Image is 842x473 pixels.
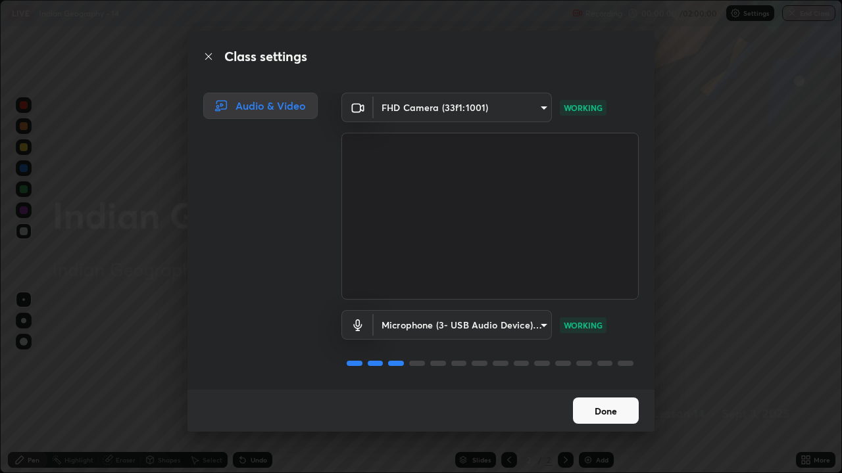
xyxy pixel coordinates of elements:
p: WORKING [564,319,603,331]
h2: Class settings [224,47,307,66]
p: WORKING [564,102,603,114]
div: FHD Camera (33f1:1001) [374,310,552,340]
div: Audio & Video [203,93,318,119]
button: Done [573,397,639,424]
div: FHD Camera (33f1:1001) [374,93,552,122]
